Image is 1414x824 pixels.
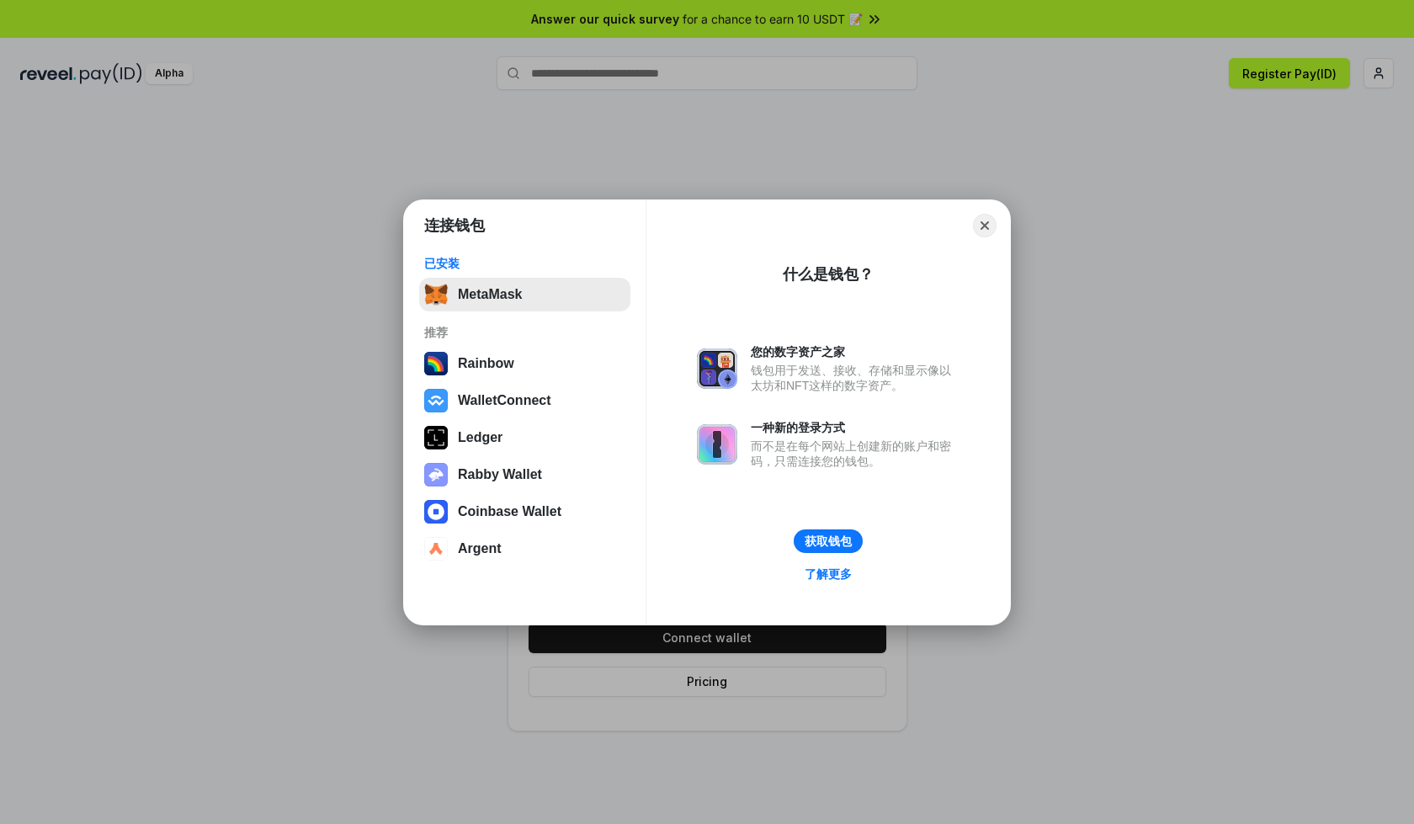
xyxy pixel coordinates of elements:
[794,529,863,553] button: 获取钱包
[751,420,959,435] div: 一种新的登录方式
[458,393,551,408] div: WalletConnect
[751,439,959,469] div: 而不是在每个网站上创建新的账户和密码，只需连接您的钱包。
[424,215,485,236] h1: 连接钱包
[419,495,630,529] button: Coinbase Wallet
[424,500,448,524] img: svg+xml,%3Csvg%20width%3D%2228%22%20height%3D%2228%22%20viewBox%3D%220%200%2028%2028%22%20fill%3D...
[424,537,448,561] img: svg+xml,%3Csvg%20width%3D%2228%22%20height%3D%2228%22%20viewBox%3D%220%200%2028%2028%22%20fill%3D...
[419,458,630,492] button: Rabby Wallet
[419,421,630,455] button: Ledger
[783,264,874,284] div: 什么是钱包？
[424,426,448,449] img: svg+xml,%3Csvg%20xmlns%3D%22http%3A%2F%2Fwww.w3.org%2F2000%2Fsvg%22%20width%3D%2228%22%20height%3...
[805,566,852,582] div: 了解更多
[424,463,448,486] img: svg+xml,%3Csvg%20xmlns%3D%22http%3A%2F%2Fwww.w3.org%2F2000%2Fsvg%22%20fill%3D%22none%22%20viewBox...
[424,389,448,412] img: svg+xml,%3Csvg%20width%3D%2228%22%20height%3D%2228%22%20viewBox%3D%220%200%2028%2028%22%20fill%3D...
[424,283,448,306] img: svg+xml,%3Csvg%20fill%3D%22none%22%20height%3D%2233%22%20viewBox%3D%220%200%2035%2033%22%20width%...
[458,356,514,371] div: Rainbow
[424,256,625,271] div: 已安装
[458,287,522,302] div: MetaMask
[697,424,737,465] img: svg+xml,%3Csvg%20xmlns%3D%22http%3A%2F%2Fwww.w3.org%2F2000%2Fsvg%22%20fill%3D%22none%22%20viewBox...
[419,384,630,417] button: WalletConnect
[424,352,448,375] img: svg+xml,%3Csvg%20width%3D%22120%22%20height%3D%22120%22%20viewBox%3D%220%200%20120%20120%22%20fil...
[424,325,625,340] div: 推荐
[419,278,630,311] button: MetaMask
[751,363,959,393] div: 钱包用于发送、接收、存储和显示像以太坊和NFT这样的数字资产。
[697,348,737,389] img: svg+xml,%3Csvg%20xmlns%3D%22http%3A%2F%2Fwww.w3.org%2F2000%2Fsvg%22%20fill%3D%22none%22%20viewBox...
[805,534,852,549] div: 获取钱包
[795,563,862,585] a: 了解更多
[419,347,630,380] button: Rainbow
[973,214,997,237] button: Close
[419,532,630,566] button: Argent
[458,430,502,445] div: Ledger
[751,344,959,359] div: 您的数字资产之家
[458,541,502,556] div: Argent
[458,467,542,482] div: Rabby Wallet
[458,504,561,519] div: Coinbase Wallet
